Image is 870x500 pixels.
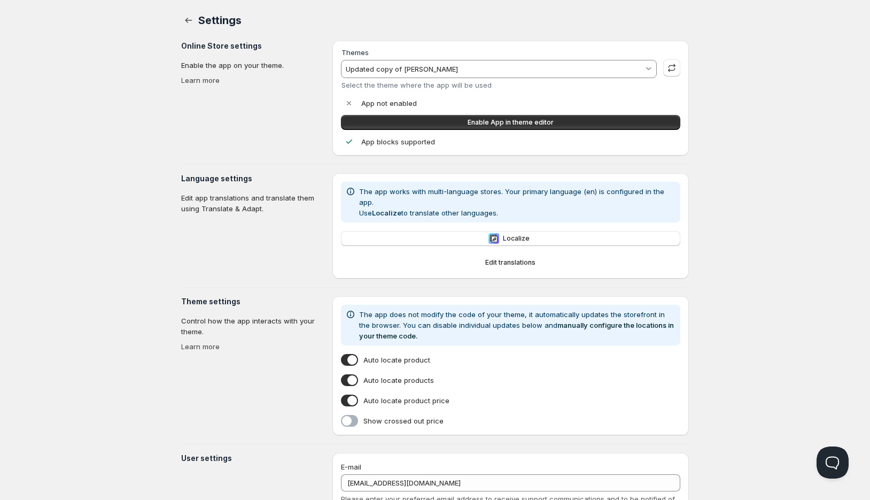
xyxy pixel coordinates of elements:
[372,209,401,217] b: Localize
[359,186,676,218] p: The app works with multi-language stores. Your primary language (en) is configured in the app. Us...
[181,41,324,51] h3: Online Store settings
[198,14,241,27] span: Settings
[181,316,324,337] p: Control how the app interacts with your theme.
[181,173,324,184] h3: Language settings
[361,98,417,109] p: App not enabled
[181,193,324,214] p: Edit app translations and translate them using Translate & Adapt.
[485,258,535,267] span: Edit translations
[341,463,361,471] span: E-mail
[363,355,430,365] span: Auto locate product
[361,136,435,147] p: App blocks supported
[341,255,680,270] button: Edit translations
[341,81,657,89] div: Select the theme where the app will be used
[181,76,220,84] a: Learn more
[503,234,530,243] span: Localize
[468,118,554,127] span: Enable App in theme editor
[181,453,324,464] h3: User settings
[363,395,449,406] span: Auto locate product price
[488,233,499,244] img: Localize
[181,60,324,71] p: Enable the app on your theme.
[363,375,434,386] span: Auto locate products
[181,342,220,351] a: Learn more
[341,48,369,57] label: Themes
[359,309,676,341] p: The app does not modify the code of your theme, it automatically updates the storefront in the br...
[363,416,444,426] span: Show crossed out price
[359,321,674,340] a: manually configure the locations in your theme code.
[181,296,324,307] h3: Theme settings
[817,447,849,479] iframe: Help Scout Beacon - Open
[341,115,680,130] a: Enable App in theme editor
[341,231,680,246] button: LocalizeLocalize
